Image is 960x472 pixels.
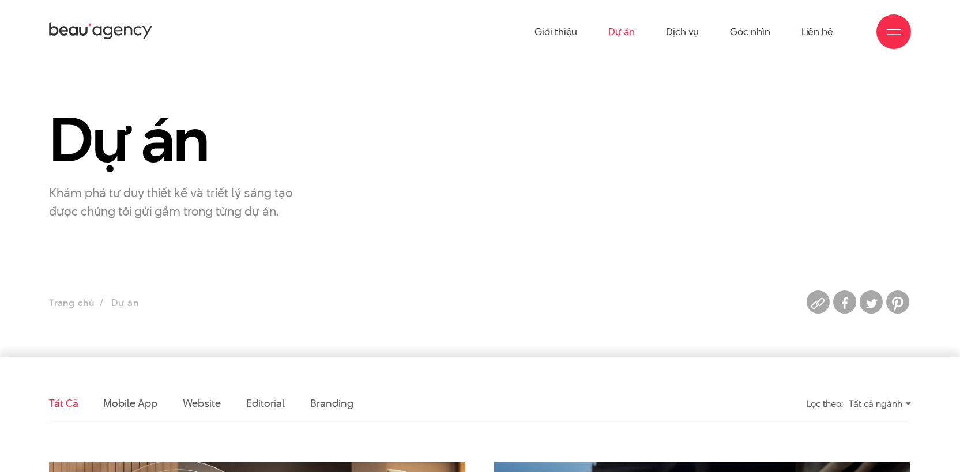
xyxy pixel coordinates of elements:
div: Lọc theo: [807,394,843,414]
a: Mobile app [103,396,157,410]
a: Branding [310,396,353,410]
a: Website [183,396,221,410]
a: Tất cả [49,396,78,410]
a: Trang chủ [49,296,94,309]
h1: Dự án [49,107,317,173]
a: Editorial [246,396,285,410]
p: Khám phá tư duy thiết kế và triết lý sáng tạo được chúng tôi gửi gắm trong từng dự án. [49,183,317,220]
div: Tất cả ngành [849,394,911,414]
